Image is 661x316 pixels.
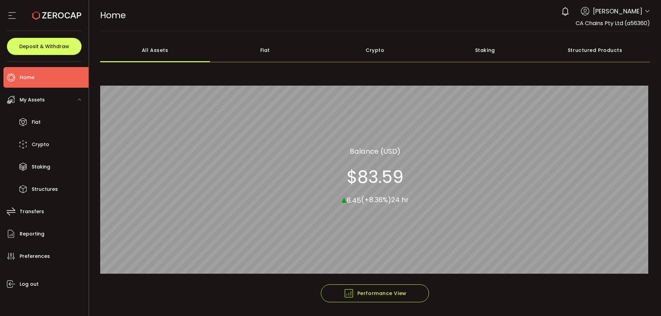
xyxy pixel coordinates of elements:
[321,284,429,302] button: Performance View
[430,38,540,62] div: Staking
[20,251,50,261] span: Preferences
[581,242,661,316] iframe: Chat Widget
[32,140,49,150] span: Crypto
[576,19,650,27] span: CA Chains Pty Ltd (a56360)
[391,195,409,205] span: 24 hr
[347,195,361,205] span: 6.45
[344,288,407,298] span: Performance View
[361,195,391,205] span: (+8.36%)
[347,166,403,187] section: $83.59
[32,184,58,194] span: Structures
[100,38,210,62] div: All Assets
[20,279,39,289] span: Log out
[20,95,45,105] span: My Assets
[19,44,69,49] span: Deposit & Withdraw
[593,7,642,16] span: [PERSON_NAME]
[350,146,400,156] section: Balance (USD)
[320,38,430,62] div: Crypto
[20,207,44,217] span: Transfers
[32,162,50,172] span: Staking
[32,117,41,127] span: Fiat
[540,38,650,62] div: Structured Products
[210,38,320,62] div: Fiat
[20,229,44,239] span: Reporting
[342,192,347,206] span: ▴
[7,38,82,55] button: Deposit & Withdraw
[100,9,126,21] span: Home
[20,73,34,83] span: Home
